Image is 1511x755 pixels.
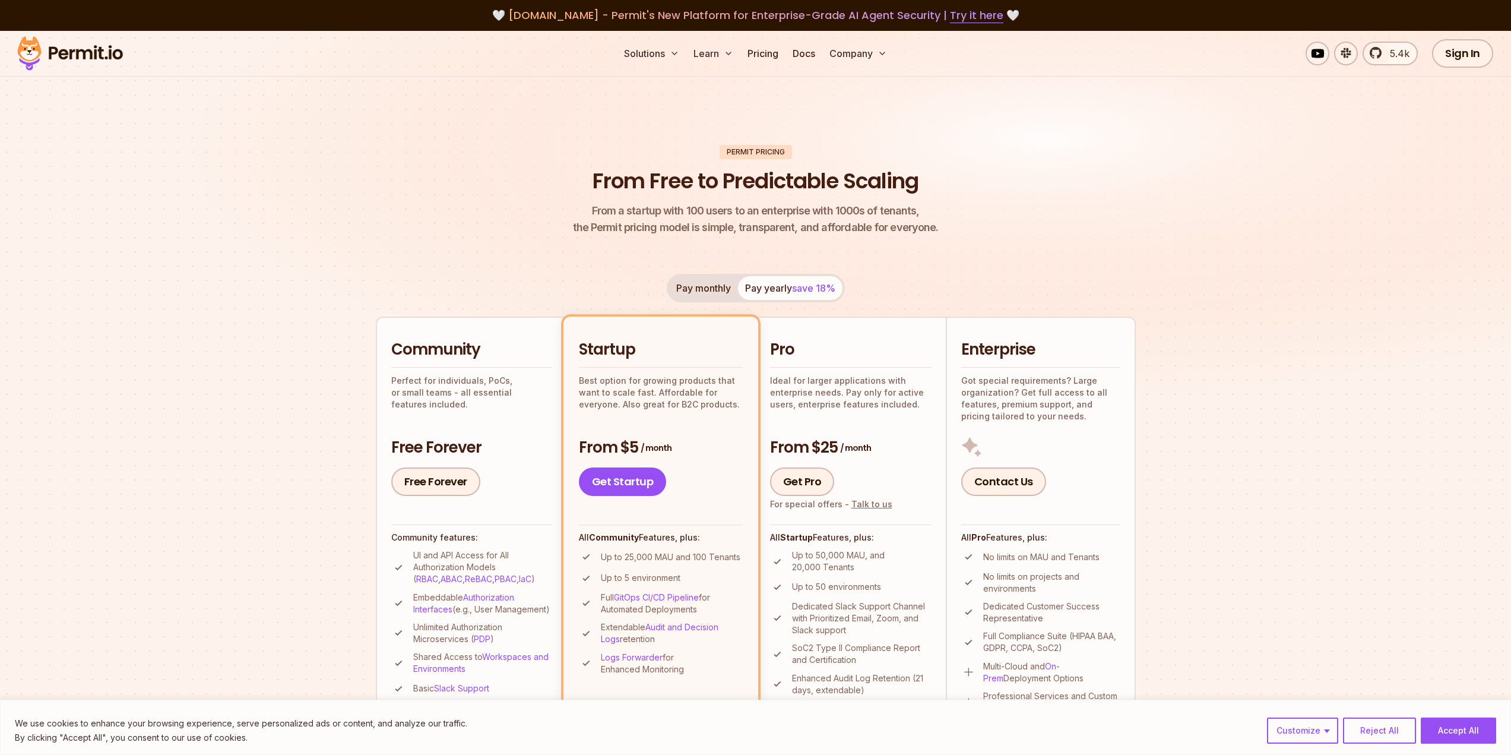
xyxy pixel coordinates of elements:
strong: Community [589,532,639,542]
span: / month [641,442,671,454]
a: Logs Forwarder [601,652,663,662]
p: Best option for growing products that want to scale fast. Affordable for everyone. Also great for... [579,375,743,410]
p: No limits on MAU and Tenants [983,551,1100,563]
p: Perfect for individuals, PoCs, or small teams - all essential features included. [391,375,552,410]
p: SoC2 Type II Compliance Report and Certification [792,642,932,666]
h2: Pro [770,339,932,361]
p: We use cookies to enhance your browsing experience, serve personalized ads or content, and analyz... [15,716,467,731]
p: Extendable retention [601,621,743,645]
span: [DOMAIN_NAME] - Permit's New Platform for Enterprise-Grade AI Agent Security | [508,8,1003,23]
a: PDP [474,634,490,644]
span: 5.4k [1383,46,1409,61]
p: the Permit pricing model is simple, transparent, and affordable for everyone. [573,203,939,236]
p: Unlimited Authorization Microservices ( ) [413,621,552,645]
h2: Community [391,339,552,361]
p: Basic [413,683,489,694]
button: Pay monthly [669,276,738,300]
p: Ideal for larger applications with enterprise needs. Pay only for active users, enterprise featur... [770,375,932,410]
p: Up to 25,000 MAU and 100 Tenants [601,551,740,563]
span: From a startup with 100 users to an enterprise with 1000s of tenants, [573,203,939,219]
p: Multi-Cloud and Deployment Options [983,661,1120,684]
p: Enhanced Audit Log Retention (21 days, extendable) [792,672,932,696]
a: PBAC [495,574,517,584]
a: On-Prem [983,661,1060,683]
a: Audit and Decision Logs [601,622,718,644]
p: Shared Access to [413,651,552,675]
h4: Community features: [391,532,552,544]
p: Professional Services and Custom Terms & Conditions Agreement [983,690,1120,714]
h3: From $25 [770,437,932,459]
a: ABAC [441,574,463,584]
p: Up to 50 environments [792,581,881,593]
p: Dedicated Slack Support Channel with Prioritized Email, Zoom, and Slack support [792,601,932,636]
a: 5.4k [1363,42,1418,65]
div: 🤍 🤍 [28,7,1483,24]
button: Reject All [1343,718,1416,744]
button: Accept All [1421,718,1496,744]
h3: Free Forever [391,437,552,459]
strong: Startup [780,532,813,542]
p: Dedicated Customer Success Representative [983,601,1120,624]
a: ReBAC [465,574,492,584]
p: Embeddable (e.g., User Management) [413,592,552,615]
a: GitOps CI/CD Pipeline [614,592,699,602]
strong: Pro [971,532,986,542]
p: By clicking "Accept All", you consent to our use of cookies. [15,731,467,745]
a: Get Pro [770,467,835,496]
a: Free Forever [391,467,480,496]
div: Permit Pricing [720,145,792,159]
a: Authorization Interfaces [413,592,514,614]
h2: Enterprise [961,339,1120,361]
h2: Startup [579,339,743,361]
a: Get Startup [579,467,667,496]
h4: All Features, plus: [961,532,1120,544]
p: Up to 5 environment [601,572,680,584]
button: Solutions [619,42,684,65]
p: Up to 50,000 MAU, and 20,000 Tenants [792,549,932,573]
a: Contact Us [961,467,1046,496]
span: / month [840,442,871,454]
a: Docs [788,42,820,65]
a: Sign In [1432,39,1493,68]
a: Slack Support [434,683,489,693]
button: Learn [689,42,738,65]
p: Full for Automated Deployments [601,592,743,615]
a: IaC [519,574,531,584]
p: Got special requirements? Large organization? Get full access to all features, premium support, a... [961,375,1120,422]
p: for Enhanced Monitoring [601,652,743,675]
p: No limits on projects and environments [983,571,1120,595]
a: Talk to us [851,499,892,509]
a: Pricing [743,42,783,65]
button: Customize [1267,718,1338,744]
a: RBAC [416,574,438,584]
button: Company [825,42,892,65]
p: UI and API Access for All Authorization Models ( , , , , ) [413,549,552,585]
div: For special offers - [770,498,892,510]
h3: From $5 [579,437,743,459]
h4: All Features, plus: [579,532,743,544]
a: Try it here [950,8,1003,23]
p: Full Compliance Suite (HIPAA BAA, GDPR, CCPA, SoC2) [983,630,1120,654]
img: Permit logo [12,33,128,74]
h4: All Features, plus: [770,532,932,544]
h1: From Free to Predictable Scaling [593,166,918,196]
